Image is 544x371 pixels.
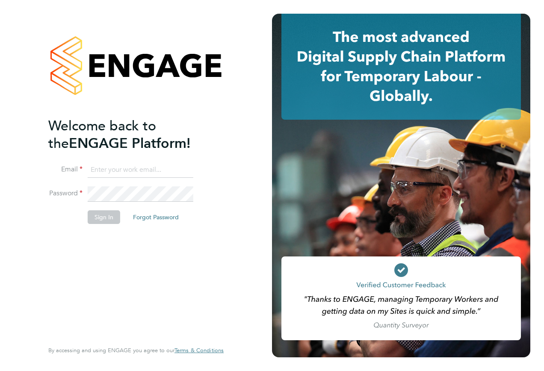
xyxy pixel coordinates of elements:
button: Sign In [88,210,120,224]
span: Welcome back to the [48,118,156,152]
input: Enter your work email... [88,162,193,178]
span: By accessing and using ENGAGE you agree to our [48,347,224,354]
label: Email [48,165,83,174]
button: Forgot Password [126,210,186,224]
a: Terms & Conditions [174,347,224,354]
h2: ENGAGE Platform! [48,117,215,152]
label: Password [48,189,83,198]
